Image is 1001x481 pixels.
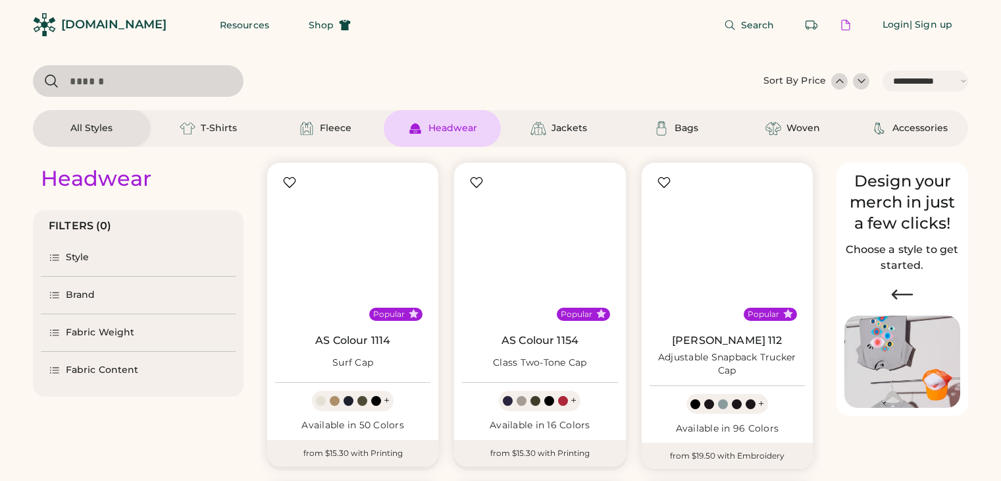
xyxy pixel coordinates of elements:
div: Available in 50 Colors [275,419,430,432]
div: + [384,393,390,408]
div: Headwear [41,165,151,192]
img: Rendered Logo - Screens [33,13,56,36]
div: Jackets [552,122,587,135]
a: AS Colour 1154 [501,334,578,347]
div: FILTERS (0) [49,218,112,234]
img: Fleece Icon [299,121,315,136]
div: Fabric Content [66,364,138,377]
img: Bags Icon [654,121,669,136]
div: [DOMAIN_NAME] [61,16,167,33]
img: AS Colour 1114 Surf Cap [275,171,430,326]
div: Class Two-Tone Cap [493,356,587,370]
div: Adjustable Snapback Trucker Cap [650,351,805,378]
div: Style [66,251,90,264]
button: Popular Style [783,309,793,319]
img: Image of Lisa Congdon Eye Print on T-Shirt and Hat [844,316,960,409]
div: from $19.50 with Embroidery [642,443,813,469]
button: Search [708,12,790,38]
div: Fleece [320,122,351,135]
span: Shop [309,20,334,30]
div: Available in 96 Colors [650,422,805,436]
div: Sort By Price [763,74,826,88]
img: Woven Icon [765,121,781,136]
img: Headwear Icon [407,121,423,136]
button: Popular Style [409,309,419,319]
button: Retrieve an order [798,12,825,38]
div: | Sign up [910,18,952,32]
button: Shop [293,12,367,38]
div: from $15.30 with Printing [267,440,438,467]
div: + [571,393,577,408]
div: Bags [675,122,698,135]
div: Design your merch in just a few clicks! [844,171,960,234]
a: [PERSON_NAME] 112 [672,334,783,347]
div: All Styles [70,122,113,135]
div: Fabric Weight [66,326,134,339]
span: Search [741,20,775,30]
div: Available in 16 Colors [462,419,617,432]
button: Resources [204,12,285,38]
div: Surf Cap [332,356,373,370]
img: T-Shirts Icon [180,121,195,136]
div: Popular [748,309,779,320]
div: from $15.30 with Printing [454,440,625,467]
div: Login [883,18,910,32]
img: Richardson 112 Adjustable Snapback Trucker Cap [650,171,805,326]
div: Popular [373,309,405,320]
img: Jackets Icon [530,121,546,136]
button: Popular Style [596,309,606,319]
div: Accessories [892,122,948,135]
div: T-Shirts [201,122,237,135]
a: AS Colour 1114 [315,334,390,347]
div: Brand [66,289,95,302]
h2: Choose a style to get started. [844,242,960,273]
div: Headwear [428,122,477,135]
div: + [758,397,764,411]
div: Woven [786,122,820,135]
img: AS Colour 1154 Class Two-Tone Cap [462,171,617,326]
div: Popular [561,309,592,320]
img: Accessories Icon [871,121,887,136]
